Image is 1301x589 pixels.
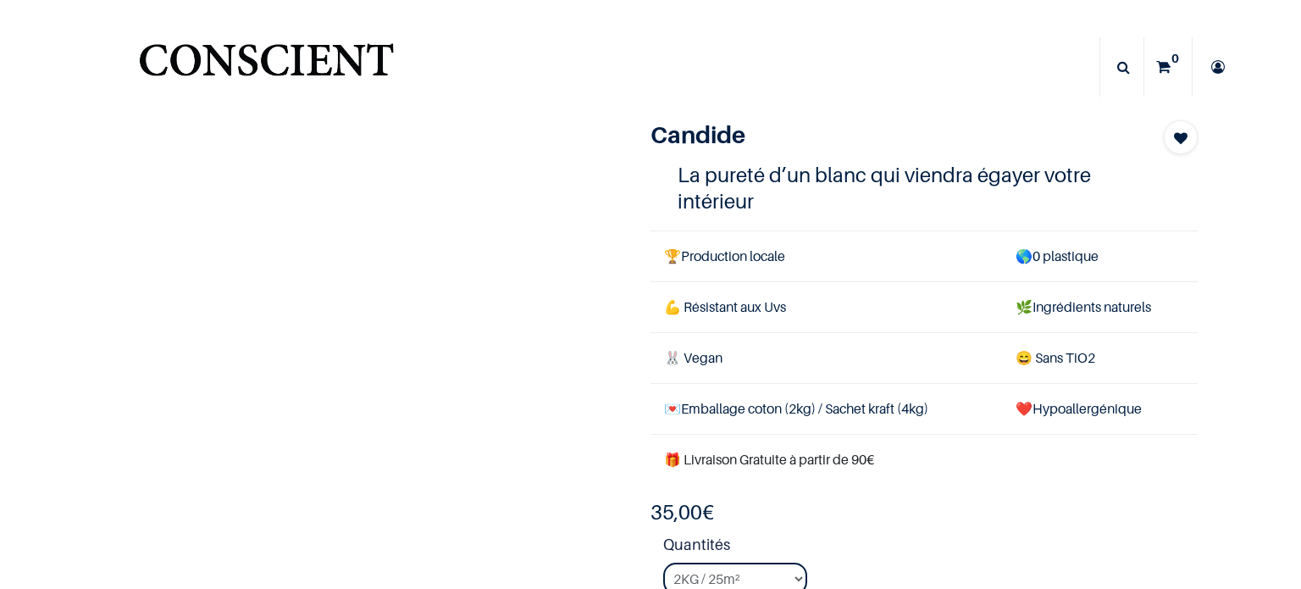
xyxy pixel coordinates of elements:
span: 🏆 [664,247,681,264]
span: 💌 [664,400,681,417]
td: 0 plastique [1002,231,1198,281]
span: 💪 Résistant aux Uvs [664,298,786,315]
span: 🐰 Vegan [664,349,722,366]
span: 🌿 [1016,298,1032,315]
span: Add to wishlist [1174,128,1188,148]
a: 0 [1144,37,1192,97]
button: Add to wishlist [1164,120,1198,154]
iframe: Tidio Chat [1214,480,1293,559]
td: Emballage coton (2kg) / Sachet kraft (4kg) [650,384,1002,435]
font: 🎁 Livraison Gratuite à partir de 90€ [664,451,874,468]
sup: 0 [1167,50,1183,67]
td: ans TiO2 [1002,332,1198,383]
a: Logo of Conscient [136,34,397,101]
span: 😄 S [1016,349,1043,366]
b: € [650,500,714,525]
td: Production locale [650,231,1002,281]
span: 35,00 [650,500,702,525]
h4: La pureté d’un blanc qui viendra égayer votre intérieur [678,162,1171,214]
td: Ingrédients naturels [1002,281,1198,332]
td: ❤️Hypoallergénique [1002,384,1198,435]
h1: Candide [650,120,1116,149]
strong: Quantités [663,533,1198,563]
img: Conscient [136,34,397,101]
span: 🌎 [1016,247,1032,264]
